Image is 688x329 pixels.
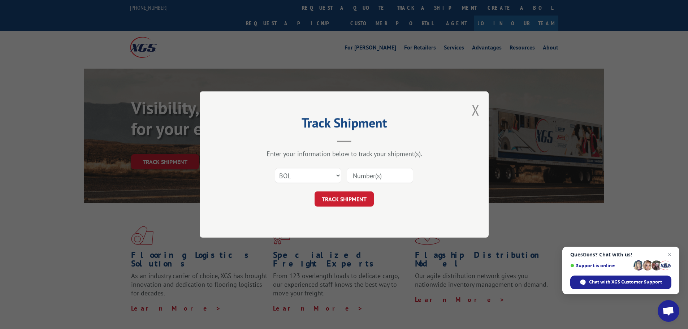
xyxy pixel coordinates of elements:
span: Chat with XGS Customer Support [589,279,662,285]
h2: Track Shipment [236,118,453,131]
span: Questions? Chat with us! [570,252,671,257]
button: Close modal [472,100,480,120]
span: Support is online [570,263,631,268]
a: Open chat [658,300,679,322]
button: TRACK SHIPMENT [315,191,374,207]
input: Number(s) [347,168,413,183]
div: Enter your information below to track your shipment(s). [236,150,453,158]
span: Chat with XGS Customer Support [570,276,671,289]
